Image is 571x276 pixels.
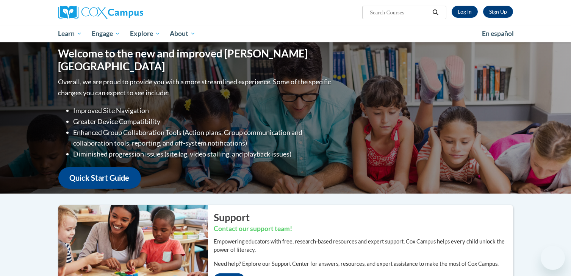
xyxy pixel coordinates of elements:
a: Quick Start Guide [58,167,141,189]
li: Diminished progression issues (site lag, video stalling, and playback issues) [74,149,333,160]
span: Explore [130,29,160,38]
div: Main menu [47,25,524,42]
a: About [165,25,200,42]
p: Need help? Explore our Support Center for answers, resources, and expert assistance to make the m... [214,260,513,268]
li: Greater Device Compatibility [74,116,333,127]
h3: Contact our support team! [214,224,513,234]
a: Log In [452,6,478,18]
iframe: Button to launch messaging window [541,246,565,270]
a: En español [477,26,519,42]
span: Learn [58,29,82,38]
input: Search Courses [369,8,430,17]
li: Improved Site Navigation [74,105,333,116]
p: Empowering educators with free, research-based resources and expert support, Cox Campus helps eve... [214,237,513,254]
li: Enhanced Group Collaboration Tools (Action plans, Group communication and collaboration tools, re... [74,127,333,149]
h1: Welcome to the new and improved [PERSON_NAME][GEOGRAPHIC_DATA] [58,47,333,73]
img: Cox Campus [58,6,143,19]
a: Learn [53,25,87,42]
span: About [170,29,196,38]
a: Register [483,6,513,18]
button: Search [430,8,441,17]
h2: Support [214,211,513,224]
span: En español [482,29,514,37]
a: Engage [87,25,125,42]
p: Overall, we are proud to provide you with a more streamlined experience. Some of the specific cha... [58,76,333,98]
a: Explore [125,25,165,42]
a: Cox Campus [58,6,202,19]
span: Engage [92,29,120,38]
